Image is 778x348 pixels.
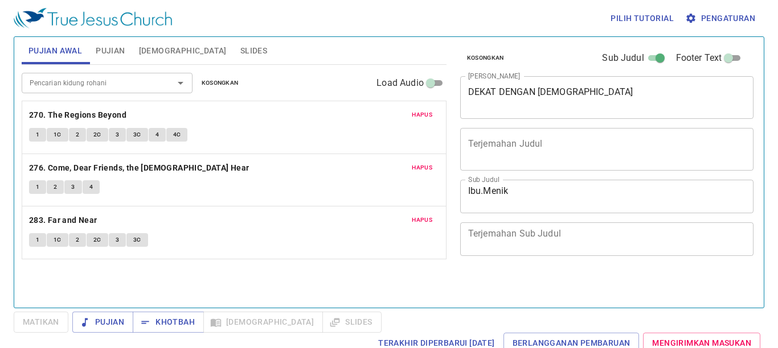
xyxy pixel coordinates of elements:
textarea: DEKAT DENGAN [DEMOGRAPHIC_DATA] [468,86,746,108]
span: Hapus [412,215,432,225]
span: 4 [89,182,93,192]
button: Kosongkan [195,76,245,90]
span: Pujian [96,44,125,58]
span: 2 [76,130,79,140]
button: Khotbah [133,312,204,333]
span: 2 [76,235,79,245]
span: Kosongkan [467,53,504,63]
span: 3C [133,130,141,140]
button: 1 [29,180,46,194]
span: Load Audio [376,76,424,90]
button: 2 [47,180,64,194]
span: 1 [36,130,39,140]
button: Pilih tutorial [606,8,678,29]
button: 3C [126,128,148,142]
span: 4C [173,130,181,140]
span: Footer Text [676,51,722,65]
button: Pujian [72,312,133,333]
b: 283. Far and Near [29,213,97,227]
span: [DEMOGRAPHIC_DATA] [139,44,227,58]
span: Pengaturan [687,11,755,26]
span: 3 [116,235,119,245]
span: Hapus [412,163,432,173]
button: Hapus [405,213,439,227]
button: Kosongkan [460,51,511,65]
button: 3C [126,233,148,247]
b: 276. Come, Dear Friends, the [DEMOGRAPHIC_DATA] Hear [29,161,249,175]
button: 1 [29,233,46,247]
span: 1C [54,130,62,140]
span: 3 [71,182,75,192]
button: 283. Far and Near [29,213,99,227]
button: 3 [64,180,81,194]
span: 1 [36,235,39,245]
span: Kosongkan [202,78,239,88]
span: 2C [93,235,101,245]
span: 3 [116,130,119,140]
span: Slides [240,44,267,58]
span: Pilih tutorial [611,11,674,26]
span: Hapus [412,110,432,120]
button: 1 [29,128,46,142]
img: True Jesus Church [14,8,172,28]
span: 2 [54,182,57,192]
button: Hapus [405,108,439,122]
button: 2 [69,233,86,247]
button: 1C [47,128,68,142]
button: 2C [87,233,108,247]
button: 1C [47,233,68,247]
button: 4 [149,128,166,142]
button: Pengaturan [683,8,760,29]
button: 2 [69,128,86,142]
span: Pujian [81,315,124,329]
textarea: Ibu.Menik [468,185,746,207]
button: 3 [109,233,126,247]
span: Pujian Awal [28,44,82,58]
button: Hapus [405,161,439,175]
b: 270. The Regions Beyond [29,108,126,122]
button: 4C [166,128,188,142]
button: 4 [83,180,100,194]
span: 4 [155,130,159,140]
button: Open [173,75,189,91]
span: Khotbah [142,315,195,329]
button: 3 [109,128,126,142]
span: 3C [133,235,141,245]
span: 1 [36,182,39,192]
button: 2C [87,128,108,142]
span: 1C [54,235,62,245]
span: Sub Judul [602,51,644,65]
button: 276. Come, Dear Friends, the [DEMOGRAPHIC_DATA] Hear [29,161,251,175]
span: 2C [93,130,101,140]
button: 270. The Regions Beyond [29,108,129,122]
